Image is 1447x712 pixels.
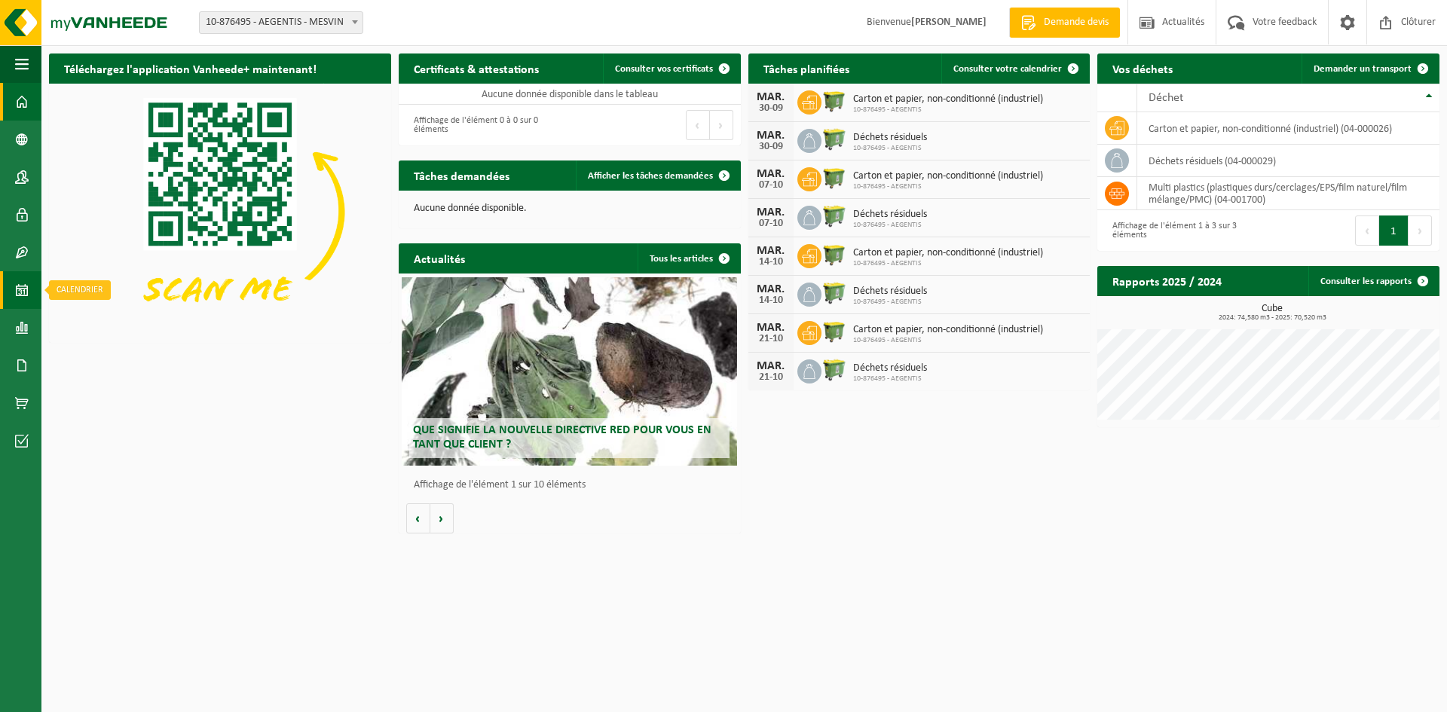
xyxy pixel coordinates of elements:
[756,206,786,218] div: MAR.
[1137,177,1439,210] td: multi plastics (plastiques durs/cerclages/EPS/film naturel/film mélange/PMC) (04-001700)
[853,221,927,230] span: 10-876495 - AEGENTIS
[1308,266,1438,296] a: Consulter les rapports
[402,277,737,466] a: Que signifie la nouvelle directive RED pour vous en tant que client ?
[1097,266,1237,295] h2: Rapports 2025 / 2024
[821,319,847,344] img: WB-1100-HPE-GN-50
[756,218,786,229] div: 07-10
[821,280,847,306] img: WB-0660-HPE-GN-50
[1302,53,1438,84] a: Demander un transport
[853,259,1043,268] span: 10-876495 - AEGENTIS
[1409,215,1432,246] button: Next
[1105,304,1439,322] h3: Cube
[49,53,332,83] h2: Téléchargez l'application Vanheede+ maintenant!
[49,84,391,340] img: Download de VHEPlus App
[430,503,454,533] button: Volgende
[853,324,1043,336] span: Carton et papier, non-conditionné (industriel)
[199,11,363,34] span: 10-876495 - AEGENTIS - MESVIN
[1137,145,1439,177] td: déchets résiduels (04-000029)
[1149,92,1183,104] span: Déchet
[1105,214,1261,247] div: Affichage de l'élément 1 à 3 sur 3 éléments
[399,84,741,105] td: Aucune donnée disponible dans le tableau
[853,144,927,153] span: 10-876495 - AEGENTIS
[853,182,1043,191] span: 10-876495 - AEGENTIS
[399,160,525,190] h2: Tâches demandées
[853,286,927,298] span: Déchets résiduels
[615,64,713,74] span: Consulter vos certificats
[756,245,786,257] div: MAR.
[1379,215,1409,246] button: 1
[406,503,430,533] button: Vorige
[1040,15,1112,30] span: Demande devis
[756,103,786,114] div: 30-09
[710,110,733,140] button: Next
[588,171,713,181] span: Afficher les tâches demandées
[603,53,739,84] a: Consulter vos certificats
[576,160,739,191] a: Afficher les tâches demandées
[821,127,847,152] img: WB-0660-HPE-GN-50
[853,362,927,374] span: Déchets résiduels
[853,374,927,384] span: 10-876495 - AEGENTIS
[399,53,554,83] h2: Certificats & attestations
[853,298,927,307] span: 10-876495 - AEGENTIS
[756,283,786,295] div: MAR.
[1105,314,1439,322] span: 2024: 74,580 m3 - 2025: 70,520 m3
[414,203,726,214] p: Aucune donnée disponible.
[756,257,786,267] div: 14-10
[853,336,1043,345] span: 10-876495 - AEGENTIS
[853,93,1043,105] span: Carton et papier, non-conditionné (industriel)
[853,209,927,221] span: Déchets résiduels
[1137,112,1439,145] td: carton et papier, non-conditionné (industriel) (04-000026)
[756,168,786,180] div: MAR.
[756,372,786,383] div: 21-10
[756,322,786,334] div: MAR.
[756,295,786,306] div: 14-10
[853,247,1043,259] span: Carton et papier, non-conditionné (industriel)
[399,243,480,273] h2: Actualités
[756,91,786,103] div: MAR.
[911,17,987,28] strong: [PERSON_NAME]
[1355,215,1379,246] button: Previous
[748,53,864,83] h2: Tâches planifiées
[756,142,786,152] div: 30-09
[941,53,1088,84] a: Consulter votre calendrier
[821,203,847,229] img: WB-0660-HPE-GN-50
[200,12,363,33] span: 10-876495 - AEGENTIS - MESVIN
[414,480,733,490] p: Affichage de l'élément 1 sur 10 éléments
[853,105,1043,115] span: 10-876495 - AEGENTIS
[406,108,562,142] div: Affichage de l'élément 0 à 0 sur 0 éléments
[1097,53,1188,83] h2: Vos déchets
[638,243,739,273] a: Tous les articles
[1009,8,1120,38] a: Demande devis
[821,88,847,114] img: WB-1100-HPE-GN-50
[821,357,847,383] img: WB-0660-HPE-GN-50
[413,424,711,451] span: Que signifie la nouvelle directive RED pour vous en tant que client ?
[756,360,786,372] div: MAR.
[853,170,1043,182] span: Carton et papier, non-conditionné (industriel)
[853,132,927,144] span: Déchets résiduels
[821,165,847,191] img: WB-1100-HPE-GN-50
[756,180,786,191] div: 07-10
[686,110,710,140] button: Previous
[756,130,786,142] div: MAR.
[756,334,786,344] div: 21-10
[1314,64,1412,74] span: Demander un transport
[821,242,847,267] img: WB-1100-HPE-GN-50
[953,64,1062,74] span: Consulter votre calendrier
